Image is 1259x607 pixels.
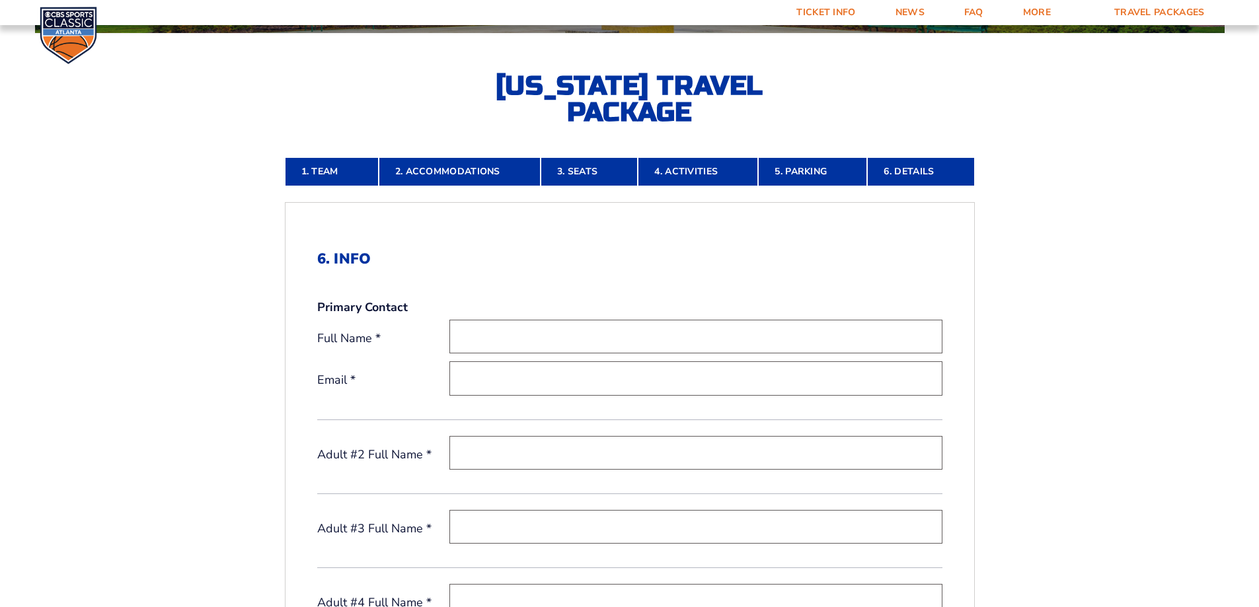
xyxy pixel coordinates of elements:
[638,157,758,186] a: 4. Activities
[379,157,541,186] a: 2. Accommodations
[317,330,449,347] label: Full Name *
[317,446,449,463] label: Adult #2 Full Name *
[317,299,408,316] strong: Primary Contact
[541,157,638,186] a: 3. Seats
[317,250,942,268] h2: 6. Info
[317,372,449,388] label: Email *
[285,157,379,186] a: 1. Team
[40,7,97,64] img: CBS Sports Classic
[758,157,867,186] a: 5. Parking
[484,73,775,125] h2: [US_STATE] Travel Package
[317,520,449,537] label: Adult #3 Full Name *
